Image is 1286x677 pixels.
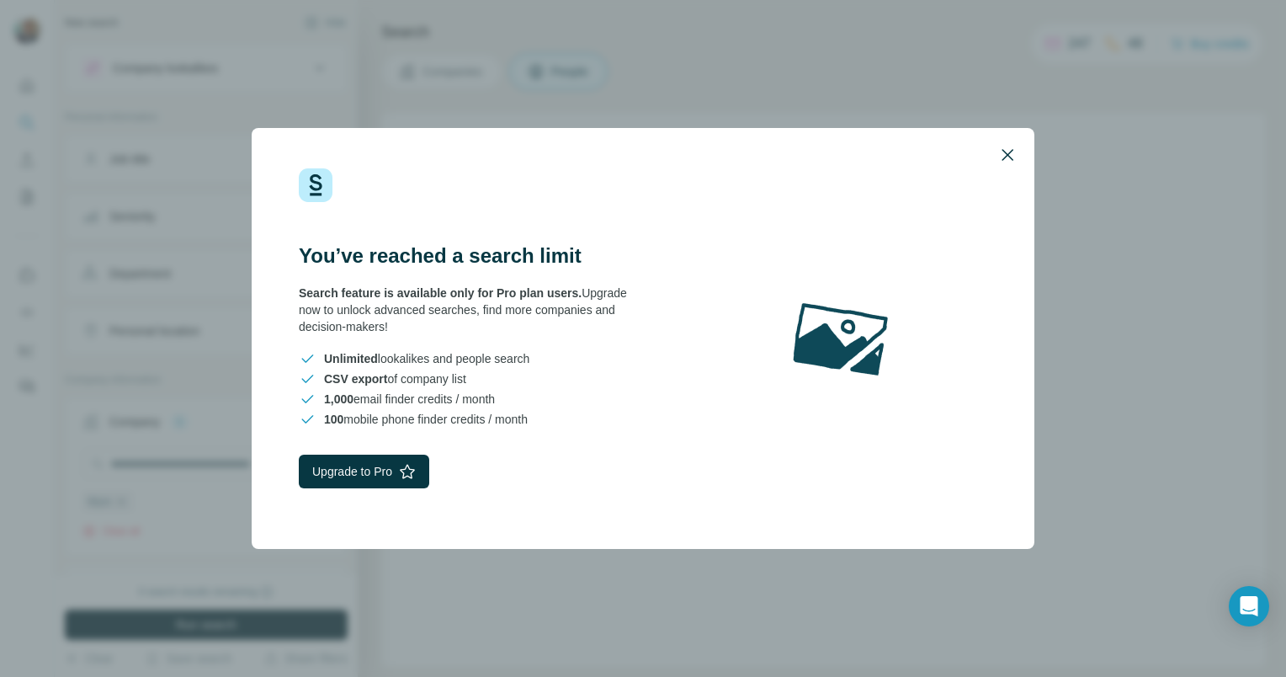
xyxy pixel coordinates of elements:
[324,372,387,386] span: CSV export
[324,352,378,365] span: Unlimited
[299,285,643,335] div: Upgrade now to unlock advanced searches, find more companies and decision-makers!
[324,391,495,408] span: email finder credits / month
[299,243,643,269] h3: You’ve reached a search limit
[646,128,1034,549] img: Surfe Stock Photo - showing people and technologies
[299,455,429,488] button: Upgrade to Pro
[299,168,332,202] img: Surfe Logo
[324,411,528,428] span: mobile phone finder credits / month
[299,286,582,300] span: Search feature is available only for Pro plan users.
[324,392,353,406] span: 1,000
[324,413,343,426] span: 100
[1229,586,1269,626] div: Open Intercom Messenger
[324,370,466,387] span: of company list
[324,350,529,367] span: lookalikes and people search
